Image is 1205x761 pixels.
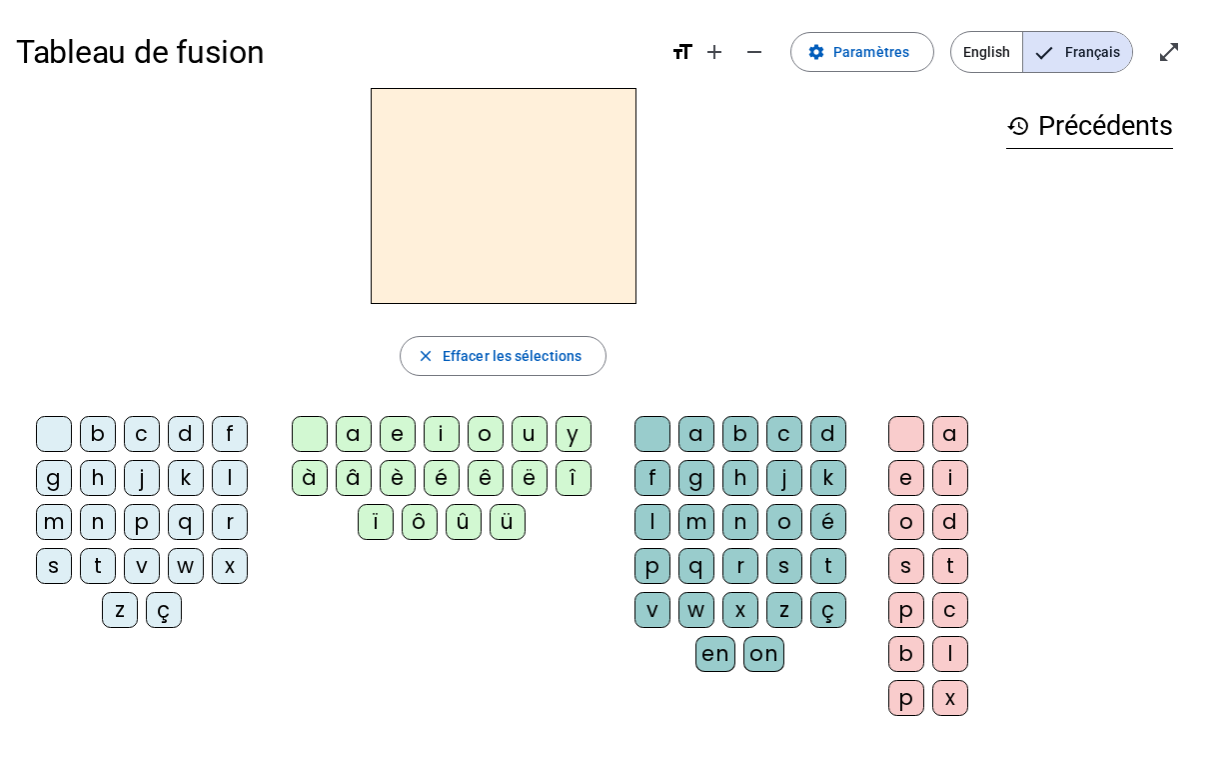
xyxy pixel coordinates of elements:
div: è [380,460,416,496]
div: î [556,460,592,496]
div: z [102,592,138,628]
div: g [36,460,72,496]
span: Effacer les sélections [443,344,582,368]
div: l [932,636,968,672]
div: j [766,460,802,496]
div: i [932,460,968,496]
div: e [888,460,924,496]
mat-icon: remove [742,40,766,64]
div: d [168,416,204,452]
div: t [932,548,968,584]
div: a [678,416,714,452]
mat-icon: history [1006,114,1030,138]
span: Français [1023,32,1132,72]
div: en [695,636,735,672]
div: d [810,416,846,452]
div: t [810,548,846,584]
button: Augmenter la taille de la police [694,32,734,72]
mat-button-toggle-group: Language selection [950,31,1133,73]
div: d [932,504,968,540]
mat-icon: add [702,40,726,64]
div: ü [490,504,526,540]
button: Effacer les sélections [400,336,606,376]
div: x [932,680,968,716]
div: q [678,548,714,584]
div: à [292,460,328,496]
button: Diminuer la taille de la police [734,32,774,72]
div: ï [358,504,394,540]
div: p [634,548,670,584]
div: z [766,592,802,628]
div: s [36,548,72,584]
div: r [722,548,758,584]
mat-icon: open_in_full [1157,40,1181,64]
div: l [212,460,248,496]
div: a [932,416,968,452]
div: q [168,504,204,540]
div: w [678,592,714,628]
div: s [888,548,924,584]
div: ô [402,504,438,540]
div: e [380,416,416,452]
button: Entrer en plein écran [1149,32,1189,72]
button: Paramètres [790,32,934,72]
span: English [951,32,1022,72]
div: â [336,460,372,496]
div: x [212,548,248,584]
div: o [766,504,802,540]
div: ç [146,592,182,628]
div: m [678,504,714,540]
div: t [80,548,116,584]
div: c [766,416,802,452]
div: c [124,416,160,452]
div: f [212,416,248,452]
div: é [424,460,460,496]
div: ç [810,592,846,628]
div: s [766,548,802,584]
div: n [722,504,758,540]
mat-icon: close [417,347,435,365]
div: o [468,416,504,452]
div: g [678,460,714,496]
div: ê [468,460,504,496]
div: v [634,592,670,628]
div: m [36,504,72,540]
div: n [80,504,116,540]
div: on [743,636,784,672]
div: w [168,548,204,584]
div: k [810,460,846,496]
div: f [634,460,670,496]
div: k [168,460,204,496]
div: b [80,416,116,452]
div: é [810,504,846,540]
mat-icon: format_size [670,40,694,64]
div: r [212,504,248,540]
div: o [888,504,924,540]
div: l [634,504,670,540]
div: p [888,680,924,716]
div: b [888,636,924,672]
div: b [722,416,758,452]
div: i [424,416,460,452]
div: j [124,460,160,496]
mat-icon: settings [807,43,825,61]
div: x [722,592,758,628]
h1: Tableau de fusion [16,20,654,84]
div: y [556,416,592,452]
div: a [336,416,372,452]
span: Paramètres [833,40,909,64]
div: p [888,592,924,628]
div: û [446,504,482,540]
div: h [722,460,758,496]
div: h [80,460,116,496]
div: p [124,504,160,540]
div: c [932,592,968,628]
div: u [512,416,548,452]
h3: Précédents [1006,104,1173,149]
div: v [124,548,160,584]
div: ë [512,460,548,496]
